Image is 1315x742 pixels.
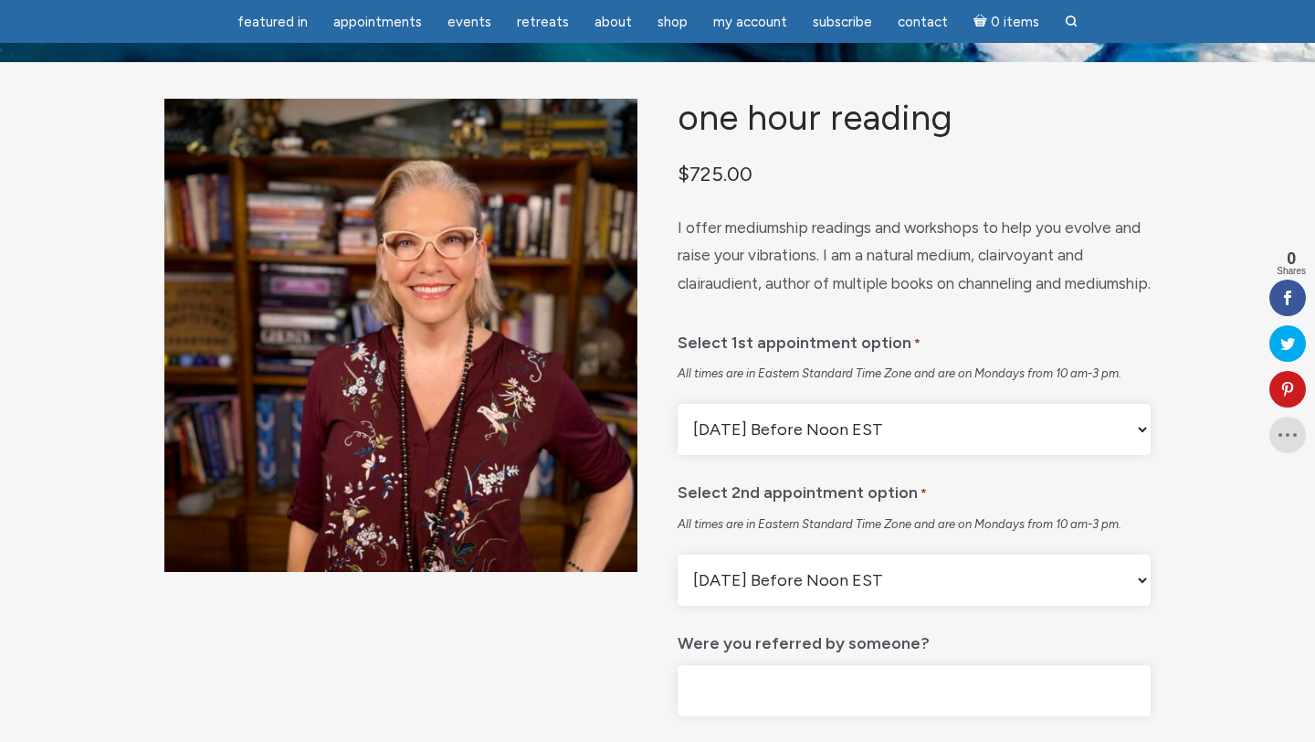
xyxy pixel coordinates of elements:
[506,5,580,40] a: Retreats
[678,99,1151,138] h1: One Hour Reading
[678,218,1151,292] span: I offer mediumship readings and workshops to help you evolve and raise your vibrations. I am a na...
[333,14,422,30] span: Appointments
[678,470,927,509] label: Select 2nd appointment option
[594,14,632,30] span: About
[657,14,688,30] span: Shop
[991,16,1039,29] span: 0 items
[963,3,1050,40] a: Cart0 items
[237,14,308,30] span: featured in
[678,620,930,658] label: Were you referred by someone?
[647,5,699,40] a: Shop
[322,5,433,40] a: Appointments
[973,14,991,30] i: Cart
[678,366,1151,382] div: All times are in Eastern Standard Time Zone and are on Mondays from 10 am-3 pm.
[713,14,787,30] span: My Account
[678,516,1151,533] div: All times are in Eastern Standard Time Zone and are on Mondays from 10 am-3 pm.
[437,5,502,40] a: Events
[678,162,752,185] bdi: 725.00
[1277,250,1306,267] span: 0
[584,5,643,40] a: About
[898,14,948,30] span: Contact
[226,5,319,40] a: featured in
[678,320,920,359] label: Select 1st appointment option
[164,99,637,572] img: One Hour Reading
[678,162,689,185] span: $
[517,14,569,30] span: Retreats
[802,5,883,40] a: Subscribe
[813,14,872,30] span: Subscribe
[1277,267,1306,276] span: Shares
[887,5,959,40] a: Contact
[702,5,798,40] a: My Account
[447,14,491,30] span: Events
